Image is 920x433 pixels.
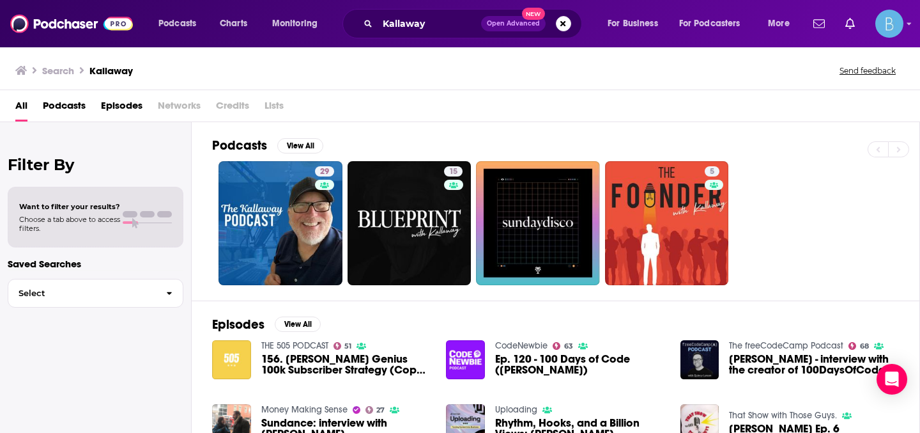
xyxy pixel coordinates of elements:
[320,166,329,178] span: 29
[840,13,860,35] a: Show notifications dropdown
[261,404,348,415] a: Money Making Sense
[43,95,86,122] a: Podcasts
[158,15,196,33] span: Podcasts
[449,166,457,178] span: 15
[729,410,837,421] a: That Show with Those Guys.
[212,138,267,154] h2: Podcasts
[705,166,719,177] a: 5
[671,13,759,34] button: open menu
[355,9,594,38] div: Search podcasts, credits, & more...
[875,10,903,38] img: User Profile
[378,13,481,34] input: Search podcasts, credits, & more...
[211,13,255,34] a: Charts
[263,13,334,34] button: open menu
[495,354,665,375] a: Ep. 120 - 100 Days of Code (Alexander Kallaway)
[495,404,537,415] a: Uploading
[495,354,665,375] span: Ep. 120 - 100 Days of Code ([PERSON_NAME])
[212,340,251,379] img: 156. Kallaway’s Genius 100k Subscriber Strategy (Copy This)
[875,10,903,38] button: Show profile menu
[277,138,323,154] button: View All
[149,13,213,34] button: open menu
[679,15,740,33] span: For Podcasters
[348,161,471,285] a: 15
[264,95,284,122] span: Lists
[275,317,321,332] button: View All
[218,161,342,285] a: 29
[42,65,74,77] h3: Search
[729,340,843,351] a: The freeCodeCamp Podcast
[481,16,546,31] button: Open AdvancedNew
[10,12,133,36] img: Podchaser - Follow, Share and Rate Podcasts
[808,13,830,35] a: Show notifications dropdown
[261,354,431,375] span: 156. [PERSON_NAME] Genius 100k Subscriber Strategy (Copy This)
[487,20,540,27] span: Open Advanced
[729,354,899,375] a: Alexander Kallaway - interview with the creator of 100DaysOfCode
[444,166,463,177] a: 15
[522,8,545,20] span: New
[836,65,900,76] button: Send feedback
[875,10,903,38] span: Logged in as BLASTmedia
[344,343,351,349] span: 51
[877,364,907,395] div: Open Intercom Messenger
[220,15,247,33] span: Charts
[860,343,869,349] span: 68
[553,342,573,350] a: 63
[495,340,548,351] a: CodeNewbie
[564,343,573,349] span: 63
[158,95,201,122] span: Networks
[365,406,385,414] a: 27
[212,317,321,333] a: EpisodesView All
[376,407,385,413] span: 27
[19,215,120,233] span: Choose a tab above to access filters.
[729,354,899,375] span: [PERSON_NAME] - interview with the creator of 100DaysOfCode
[608,15,658,33] span: For Business
[446,340,485,379] img: Ep. 120 - 100 Days of Code (Alexander Kallaway)
[680,340,719,379] img: Alexander Kallaway - interview with the creator of 100DaysOfCode
[768,15,790,33] span: More
[89,65,133,77] h3: Kallaway
[261,354,431,375] a: 156. Kallaway’s Genius 100k Subscriber Strategy (Copy This)
[19,202,120,211] span: Want to filter your results?
[212,317,264,333] h2: Episodes
[759,13,806,34] button: open menu
[261,340,328,351] a: THE 505 PODCAST
[8,279,183,308] button: Select
[605,161,729,285] a: 5
[212,138,323,154] a: PodcastsView All
[8,155,183,174] h2: Filter By
[216,95,249,122] span: Credits
[8,289,156,297] span: Select
[848,342,869,350] a: 68
[710,166,714,178] span: 5
[599,13,674,34] button: open menu
[333,342,352,350] a: 51
[315,166,334,177] a: 29
[15,95,27,122] a: All
[272,15,318,33] span: Monitoring
[8,258,183,270] p: Saved Searches
[101,95,142,122] a: Episodes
